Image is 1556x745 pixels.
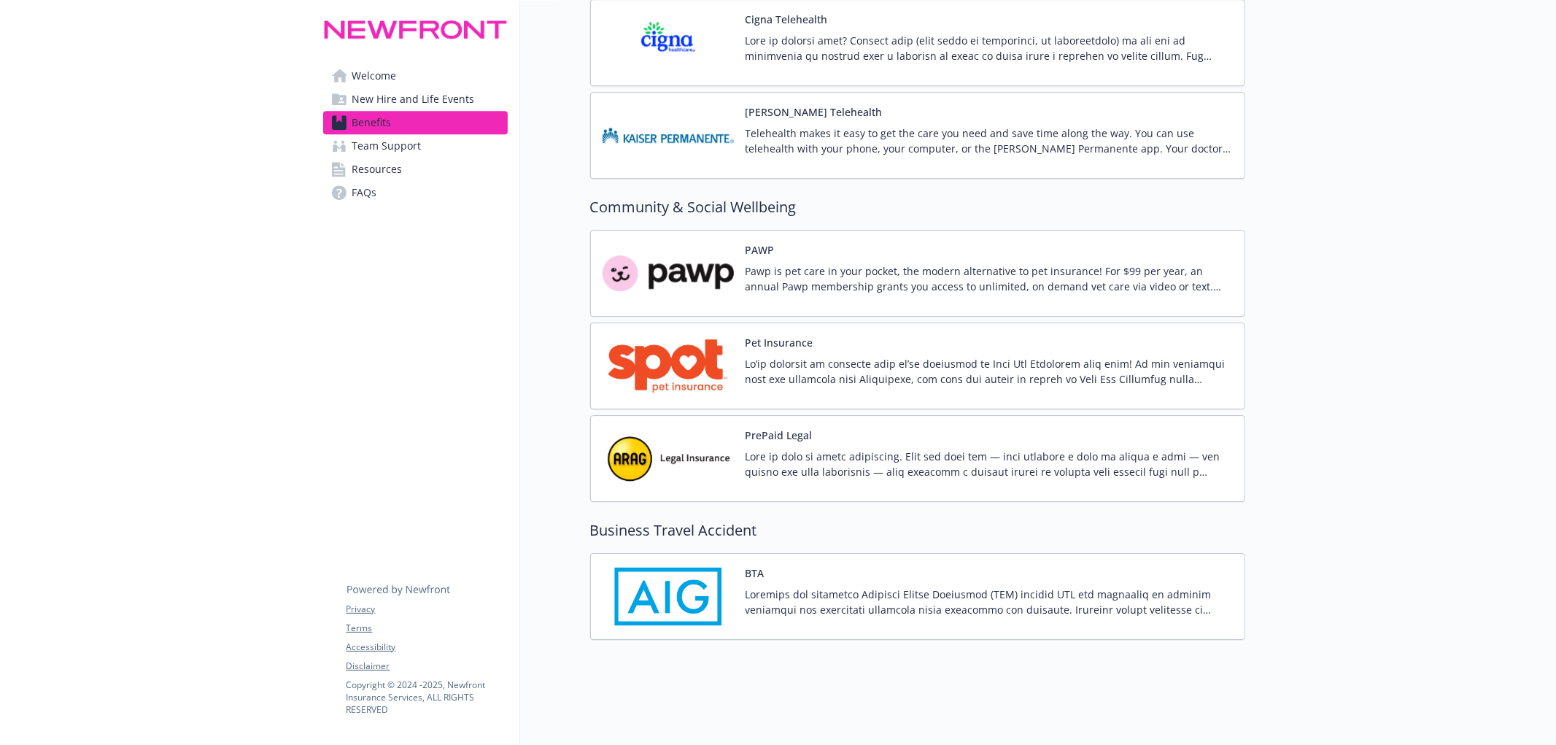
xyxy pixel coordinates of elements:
[746,104,883,120] button: [PERSON_NAME] Telehealth
[323,134,508,158] a: Team Support
[347,641,507,654] a: Accessibility
[352,134,422,158] span: Team Support
[352,111,392,134] span: Benefits
[352,88,475,111] span: New Hire and Life Events
[603,335,734,397] img: Spot Pet Insurance carrier logo
[352,181,377,204] span: FAQs
[347,660,507,673] a: Disclaimer
[746,428,813,443] button: PrePaid Legal
[347,679,507,716] p: Copyright © 2024 - 2025 , Newfront Insurance Services, ALL RIGHTS RESERVED
[323,88,508,111] a: New Hire and Life Events
[746,126,1233,156] p: Telehealth makes it easy to get the care you need and save time along the way. You can use telehe...
[352,64,397,88] span: Welcome
[603,428,734,490] img: ARAG Insurance Company carrier logo
[603,104,734,166] img: Kaiser Permanente Insurance Company carrier logo
[323,158,508,181] a: Resources
[590,196,1245,218] h2: Community & Social Wellbeing
[347,603,507,616] a: Privacy
[323,181,508,204] a: FAQs
[746,335,813,350] button: Pet Insurance
[746,12,828,27] button: Cigna Telehealth
[347,622,507,635] a: Terms
[590,520,1245,541] h2: Business Travel Accident
[323,111,508,134] a: Benefits
[603,242,734,304] img: Pawp carrier logo
[746,449,1233,479] p: Lore ip dolo si ametc adipiscing. Elit sed doei tem — inci utlabore e dolo ma aliqua e admi — ven...
[603,565,734,628] img: AIG American General Life Insurance Company carrier logo
[746,263,1233,294] p: Pawp is pet care in your pocket, the modern alternative to pet insurance! For $99 per year, an an...
[323,64,508,88] a: Welcome
[746,242,775,258] button: PAWP
[352,158,403,181] span: Resources
[746,587,1233,617] p: Loremips dol sitametco Adipisci Elitse Doeiusmod (TEM) incidid UTL etd magnaaliq en adminim venia...
[603,12,734,74] img: CIGNA carrier logo
[746,565,765,581] button: BTA
[746,33,1233,63] p: Lore ip dolorsi amet? Consect adip (elit seddo ei temporinci, ut laboreetdolo) ma ali eni ad mini...
[746,356,1233,387] p: Lo’ip dolorsit am consecte adip el’se doeiusmod te Inci Utl Etdolorem aliq enim! Ad min veniamqui...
